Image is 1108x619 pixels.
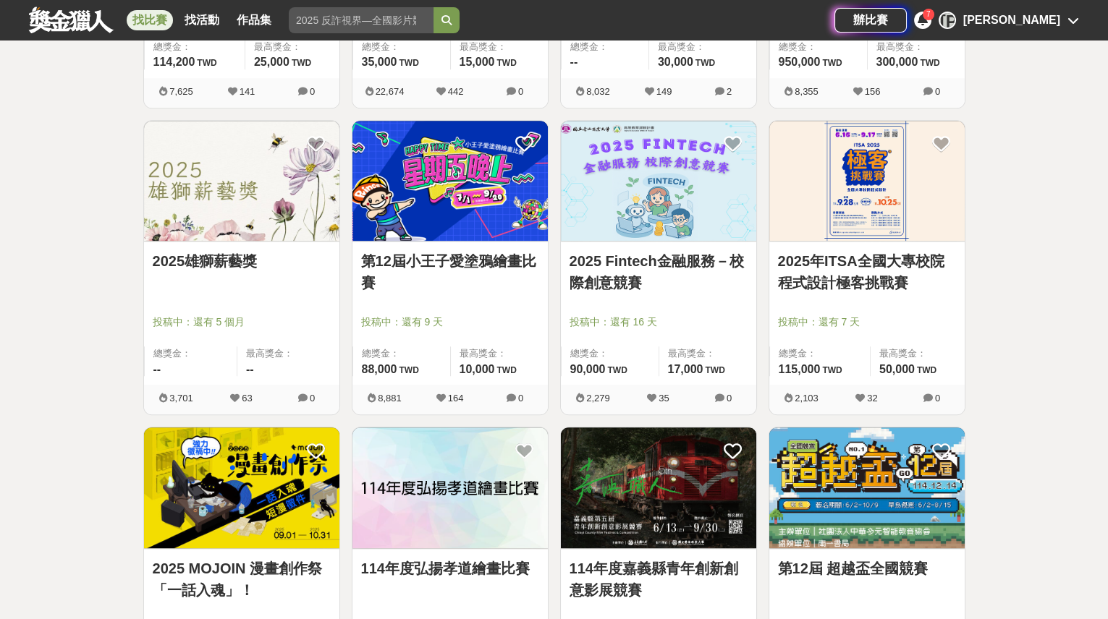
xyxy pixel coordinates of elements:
[658,40,748,54] span: 最高獎金：
[879,346,956,361] span: 最高獎金：
[169,393,193,404] span: 3,701
[254,56,289,68] span: 25,000
[254,40,331,54] span: 最高獎金：
[876,40,956,54] span: 最高獎金：
[779,56,821,68] span: 950,000
[292,58,311,68] span: TWD
[570,363,606,375] span: 90,000
[879,363,915,375] span: 50,000
[935,393,940,404] span: 0
[153,346,229,361] span: 總獎金：
[153,315,331,330] span: 投稿中：還有 5 個月
[658,56,693,68] span: 30,000
[197,58,216,68] span: TWD
[705,365,724,375] span: TWD
[586,86,610,97] span: 8,032
[496,58,516,68] span: TWD
[399,365,418,375] span: TWD
[448,393,464,404] span: 164
[920,58,939,68] span: TWD
[727,393,732,404] span: 0
[779,346,861,361] span: 總獎金：
[362,346,441,361] span: 總獎金：
[246,346,331,361] span: 最高獎金：
[310,86,315,97] span: 0
[460,56,495,68] span: 15,000
[668,363,703,375] span: 17,000
[570,346,650,361] span: 總獎金：
[668,346,748,361] span: 最高獎金：
[917,365,936,375] span: TWD
[865,86,881,97] span: 156
[352,427,548,549] a: Cover Image
[778,315,956,330] span: 投稿中：還有 7 天
[144,427,339,549] a: Cover Image
[362,363,397,375] span: 88,000
[926,10,931,18] span: 7
[867,393,877,404] span: 32
[795,393,819,404] span: 2,103
[518,86,523,97] span: 0
[834,8,907,33] a: 辦比賽
[570,40,640,54] span: 總獎金：
[399,58,418,68] span: TWD
[935,86,940,97] span: 0
[362,40,441,54] span: 總獎金：
[378,393,402,404] span: 8,881
[963,12,1060,29] div: [PERSON_NAME]
[460,346,539,361] span: 最高獎金：
[153,250,331,272] a: 2025雄獅薪藝獎
[727,86,732,97] span: 2
[656,86,672,97] span: 149
[179,10,225,30] a: 找活動
[695,58,715,68] span: TWD
[779,40,858,54] span: 總獎金：
[561,121,756,242] img: Cover Image
[586,393,610,404] span: 2,279
[822,365,842,375] span: TWD
[939,12,956,29] div: [PERSON_NAME]
[778,558,956,579] a: 第12屆 超越盃全國競賽
[361,250,539,294] a: 第12屆小王子愛塗鴉繪畫比賽
[769,427,965,548] img: Cover Image
[352,121,548,242] img: Cover Image
[310,393,315,404] span: 0
[460,363,495,375] span: 10,000
[876,56,918,68] span: 300,000
[362,56,397,68] span: 35,000
[169,86,193,97] span: 7,625
[448,86,464,97] span: 442
[231,10,277,30] a: 作品集
[352,427,548,548] img: Cover Image
[778,250,956,294] a: 2025年ITSA全國大專校院程式設計極客挑戰賽
[240,86,255,97] span: 141
[518,393,523,404] span: 0
[460,40,539,54] span: 最高獎金：
[144,121,339,242] img: Cover Image
[153,558,331,601] a: 2025 MOJOIN 漫畫創作祭「一話入魂」！
[153,56,195,68] span: 114,200
[153,40,236,54] span: 總獎金：
[570,315,748,330] span: 投稿中：還有 16 天
[496,365,516,375] span: TWD
[242,393,252,404] span: 63
[246,363,254,375] span: --
[607,365,627,375] span: TWD
[289,7,434,33] input: 2025 反詐視界—全國影片競賽
[769,427,965,549] a: Cover Image
[659,393,669,404] span: 35
[795,86,819,97] span: 8,355
[153,363,161,375] span: --
[779,363,821,375] span: 115,000
[769,121,965,242] img: Cover Image
[144,427,339,548] img: Cover Image
[570,558,748,601] a: 114年度嘉義縣青年創新創意影展競賽
[561,427,756,549] a: Cover Image
[570,56,578,68] span: --
[361,558,539,579] a: 114年度弘揚孝道繪畫比賽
